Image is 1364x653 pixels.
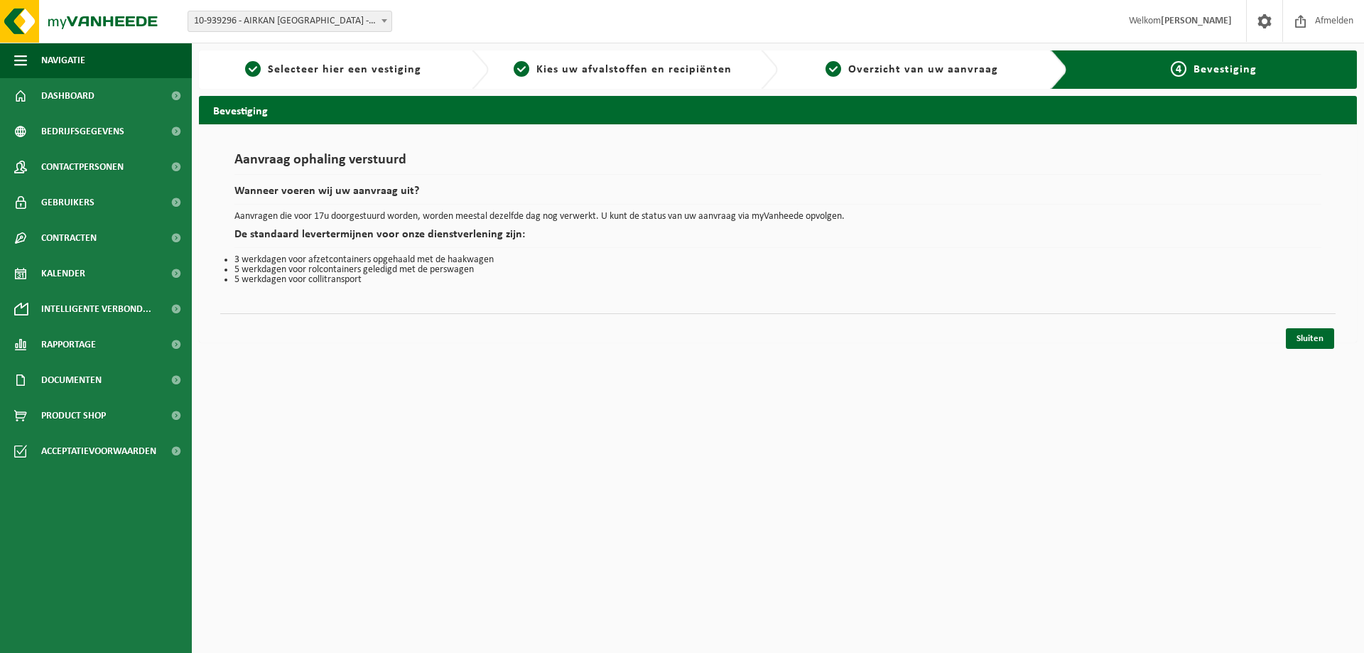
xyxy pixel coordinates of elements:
span: Bedrijfsgegevens [41,114,124,149]
span: Selecteer hier een vestiging [268,64,421,75]
span: 10-939296 - AIRKAN NV - OUDENAARDE [188,11,391,31]
span: 4 [1171,61,1186,77]
span: 1 [245,61,261,77]
span: Navigatie [41,43,85,78]
span: Kalender [41,256,85,291]
a: 3Overzicht van uw aanvraag [785,61,1039,78]
span: Overzicht van uw aanvraag [848,64,998,75]
h1: Aanvraag ophaling verstuurd [234,153,1321,175]
span: Gebruikers [41,185,94,220]
span: 2 [514,61,529,77]
span: Bevestiging [1193,64,1257,75]
a: Sluiten [1286,328,1334,349]
a: 2Kies uw afvalstoffen en recipiënten [496,61,750,78]
li: 5 werkdagen voor rolcontainers geledigd met de perswagen [234,265,1321,275]
p: Aanvragen die voor 17u doorgestuurd worden, worden meestal dezelfde dag nog verwerkt. U kunt de s... [234,212,1321,222]
span: Documenten [41,362,102,398]
span: 10-939296 - AIRKAN NV - OUDENAARDE [188,11,392,32]
h2: Bevestiging [199,96,1357,124]
span: Rapportage [41,327,96,362]
span: Kies uw afvalstoffen en recipiënten [536,64,732,75]
a: 1Selecteer hier een vestiging [206,61,460,78]
span: Contracten [41,220,97,256]
span: Intelligente verbond... [41,291,151,327]
h2: Wanneer voeren wij uw aanvraag uit? [234,185,1321,205]
span: Dashboard [41,78,94,114]
span: Product Shop [41,398,106,433]
h2: De standaard levertermijnen voor onze dienstverlening zijn: [234,229,1321,248]
span: Contactpersonen [41,149,124,185]
li: 5 werkdagen voor collitransport [234,275,1321,285]
span: Acceptatievoorwaarden [41,433,156,469]
span: 3 [826,61,841,77]
li: 3 werkdagen voor afzetcontainers opgehaald met de haakwagen [234,255,1321,265]
strong: [PERSON_NAME] [1161,16,1232,26]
